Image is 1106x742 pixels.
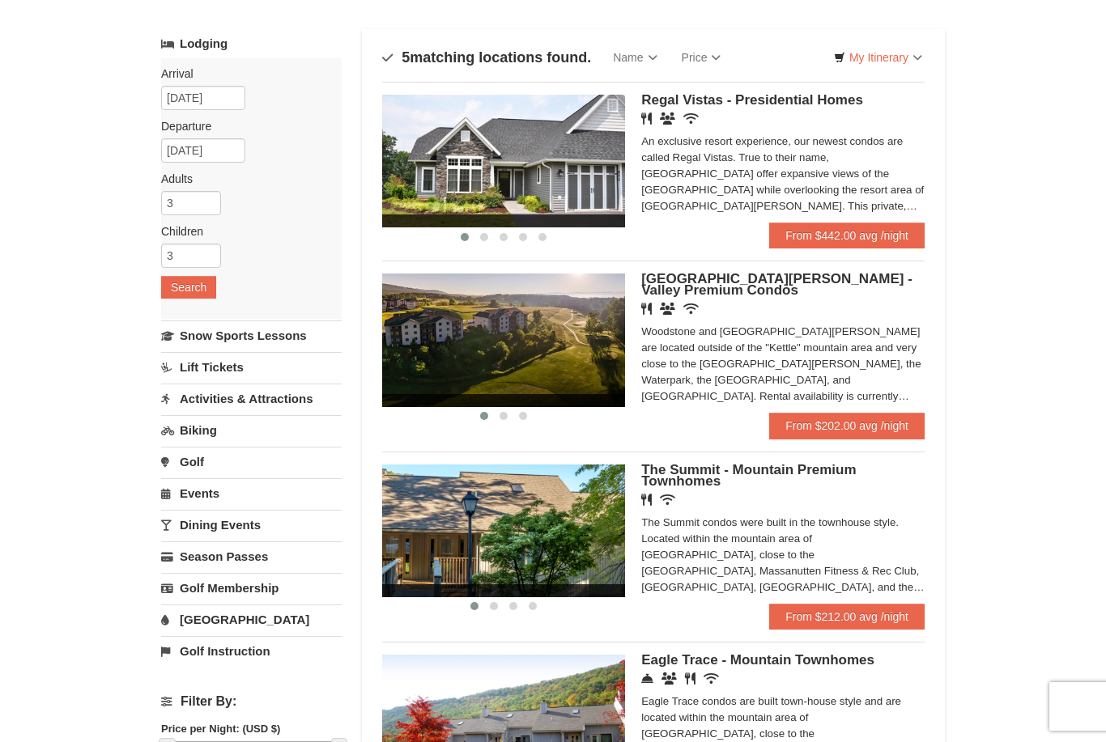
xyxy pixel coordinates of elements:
[641,303,652,315] i: Restaurant
[161,478,342,508] a: Events
[685,672,696,685] i: Restaurant
[641,515,925,596] div: The Summit condos were built in the townhouse style. Located within the mountain area of [GEOGRAP...
[161,320,342,350] a: Snow Sports Lessons
[660,494,675,506] i: Wireless Internet (free)
[161,118,330,134] label: Departure
[769,413,925,439] a: From $202.00 avg /night
[161,636,342,666] a: Golf Instruction
[661,672,677,685] i: Conference Facilities
[161,604,342,634] a: [GEOGRAPHIC_DATA]
[660,112,675,125] i: Banquet Facilities
[161,694,342,709] h4: Filter By:
[161,541,342,571] a: Season Passes
[769,223,925,248] a: From $442.00 avg /night
[641,92,863,108] span: Regal Vistas - Presidential Homes
[161,510,342,540] a: Dining Events
[161,415,342,445] a: Biking
[161,384,342,413] a: Activities & Attractions
[161,223,330,240] label: Children
[161,352,342,382] a: Lift Tickets
[161,276,216,299] button: Search
[683,112,699,125] i: Wireless Internet (free)
[769,604,925,630] a: From $212.00 avg /night
[683,303,699,315] i: Wireless Internet (free)
[601,41,669,74] a: Name
[402,49,410,66] span: 5
[641,324,925,405] div: Woodstone and [GEOGRAPHIC_DATA][PERSON_NAME] are located outside of the "Kettle" mountain area an...
[641,462,856,489] span: The Summit - Mountain Premium Townhomes
[641,672,653,685] i: Concierge Desk
[161,29,342,58] a: Lodging
[161,447,342,477] a: Golf
[641,494,652,506] i: Restaurant
[161,171,330,187] label: Adults
[660,303,675,315] i: Banquet Facilities
[670,41,734,74] a: Price
[382,49,591,66] h4: matching locations found.
[641,112,652,125] i: Restaurant
[161,573,342,603] a: Golf Membership
[161,66,330,82] label: Arrival
[704,672,719,685] i: Wireless Internet (free)
[641,652,874,668] span: Eagle Trace - Mountain Townhomes
[641,134,925,214] div: An exclusive resort experience, our newest condos are called Regal Vistas. True to their name, [G...
[823,45,933,70] a: My Itinerary
[641,271,912,298] span: [GEOGRAPHIC_DATA][PERSON_NAME] - Valley Premium Condos
[161,723,280,735] strong: Price per Night: (USD $)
